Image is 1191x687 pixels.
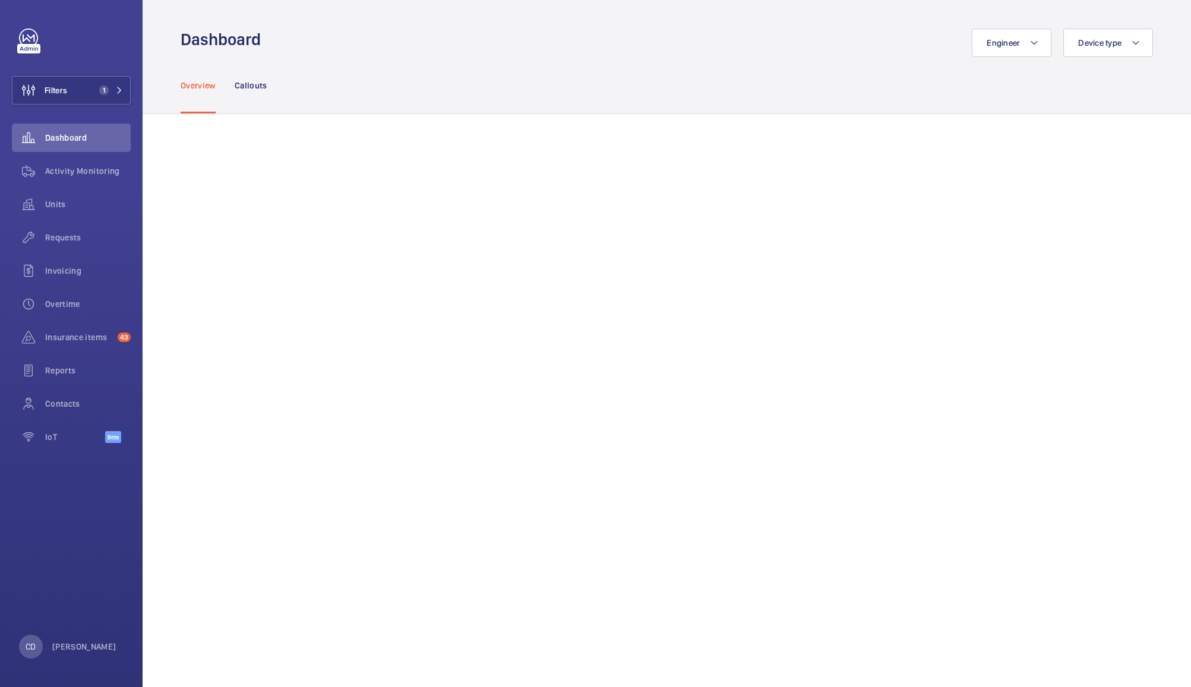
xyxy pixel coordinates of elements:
span: Activity Monitoring [45,165,131,177]
h1: Dashboard [181,29,268,50]
span: 1 [99,86,109,95]
span: Overtime [45,298,131,310]
button: Device type [1063,29,1153,57]
p: Overview [181,80,216,91]
span: Requests [45,232,131,243]
p: [PERSON_NAME] [52,641,116,653]
span: Insurance items [45,331,113,343]
p: CD [26,641,36,653]
span: Beta [105,431,121,443]
span: Dashboard [45,132,131,144]
span: Reports [45,365,131,376]
button: Filters1 [12,76,131,105]
span: Invoicing [45,265,131,277]
span: Filters [45,84,67,96]
span: IoT [45,431,105,443]
span: Engineer [987,38,1020,48]
span: 43 [118,333,131,342]
span: Device type [1078,38,1122,48]
span: Contacts [45,398,131,410]
button: Engineer [972,29,1051,57]
span: Units [45,198,131,210]
p: Callouts [235,80,267,91]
